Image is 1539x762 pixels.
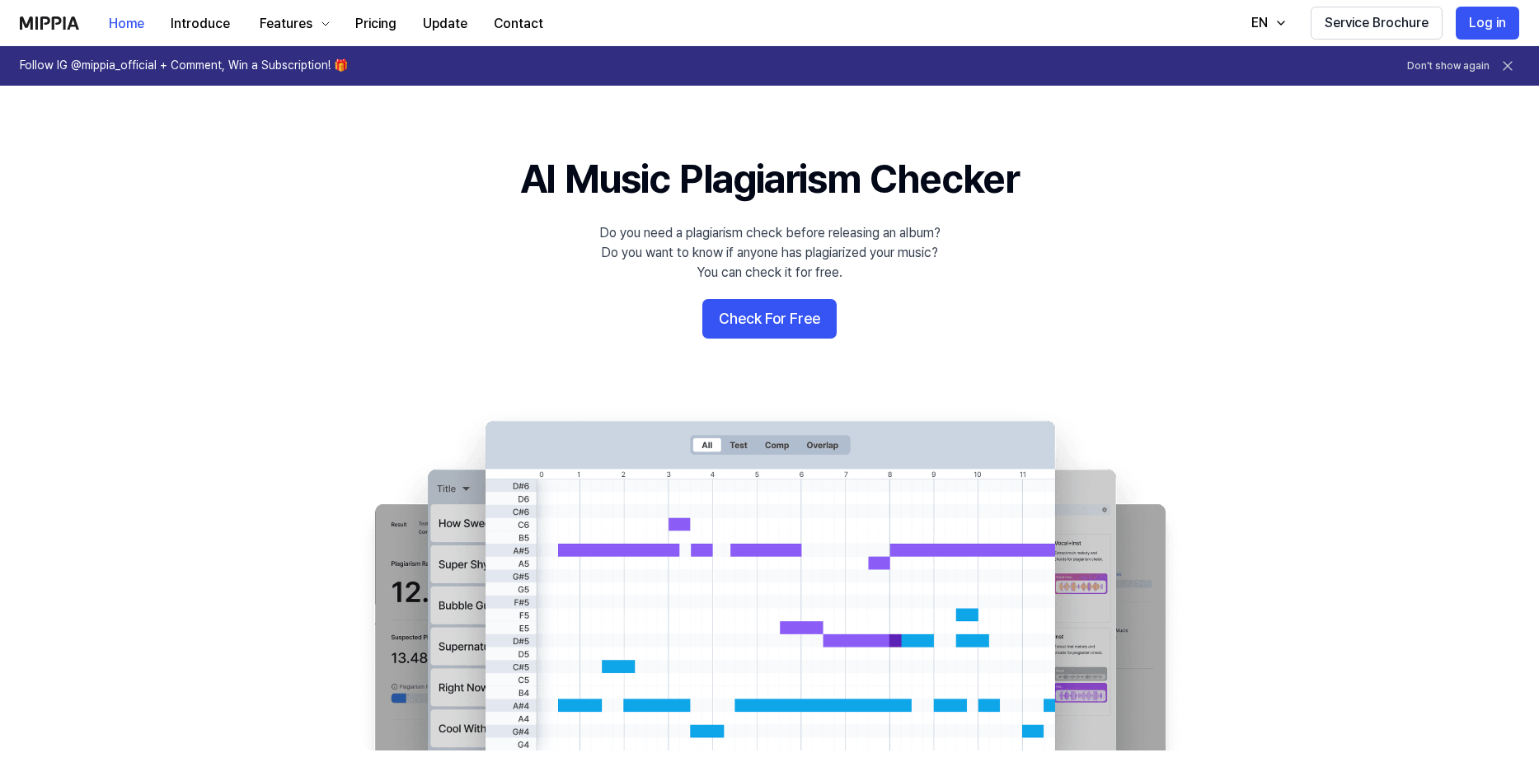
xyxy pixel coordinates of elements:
button: Introduce [157,7,243,40]
button: Contact [481,7,556,40]
button: Service Brochure [1311,7,1443,40]
button: EN [1235,7,1297,40]
button: Features [243,7,342,40]
img: main Image [341,404,1199,750]
img: logo [20,16,79,30]
div: Features [256,14,316,34]
button: Check For Free [702,299,837,339]
div: Do you need a plagiarism check before releasing an album? Do you want to know if anyone has plagi... [599,223,941,283]
h1: Follow IG @mippia_official + Comment, Win a Subscription! 🎁 [20,58,348,74]
button: Don't show again [1407,59,1490,73]
div: EN [1248,13,1271,33]
h1: AI Music Plagiarism Checker [520,152,1019,207]
button: Update [410,7,481,40]
button: Home [96,7,157,40]
button: Log in [1456,7,1519,40]
a: Update [410,1,481,46]
a: Home [96,1,157,46]
button: Pricing [342,7,410,40]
